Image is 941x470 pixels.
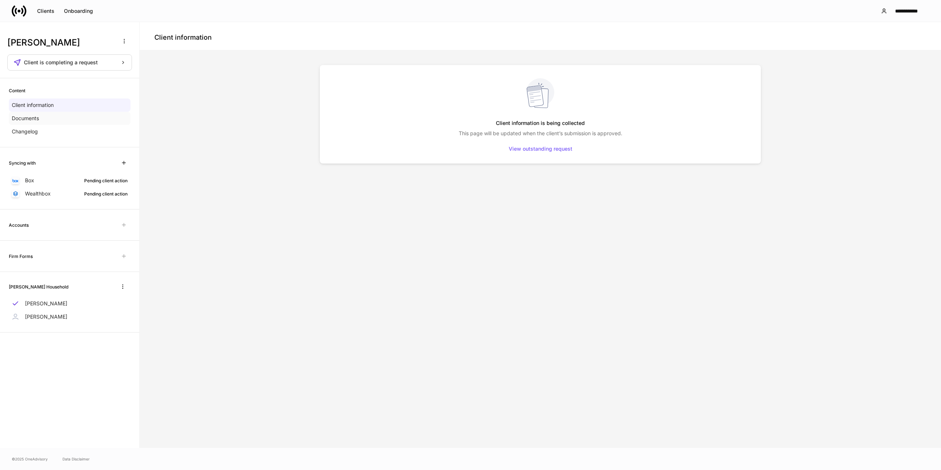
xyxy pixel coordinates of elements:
h6: [PERSON_NAME] Household [9,283,68,290]
button: View outstanding request [504,143,577,155]
div: Pending client action [84,190,128,197]
span: Client is completing a request [24,60,98,65]
button: Clients [32,5,59,17]
a: BoxPending client action [9,174,130,187]
div: Clients [37,8,54,14]
button: Onboarding [59,5,98,17]
img: oYqM9ojoZLfzCHUefNbBcWHcyDPbQKagtYciMC8pFl3iZXy3dU33Uwy+706y+0q2uJ1ghNQf2OIHrSh50tUd9HaB5oMc62p0G... [12,179,18,182]
p: [PERSON_NAME] [25,300,67,307]
a: WealthboxPending client action [9,187,130,200]
p: Documents [12,115,39,122]
span: © 2025 OneAdvisory [12,456,48,462]
h6: Syncing with [9,159,36,166]
span: Unavailable with outstanding requests for information [117,250,130,263]
a: Changelog [9,125,130,138]
p: Box [25,177,34,184]
h3: [PERSON_NAME] [7,37,114,49]
p: Client information [12,101,54,109]
div: Onboarding [64,8,93,14]
h6: Accounts [9,222,29,229]
button: Client is completing a request [7,54,132,71]
a: Documents [9,112,130,125]
h4: Client information [154,33,212,42]
p: Changelog [12,128,38,135]
p: This page will be updated when the client’s submission is approved. [459,130,622,137]
a: [PERSON_NAME] [9,297,130,310]
h6: Firm Forms [9,253,33,260]
span: Unavailable with outstanding requests for information [117,218,130,232]
h6: Content [9,87,25,94]
p: Wealthbox [25,190,51,197]
div: View outstanding request [509,146,572,151]
h5: Client information is being collected [496,116,585,130]
div: Pending client action [84,177,128,184]
a: Client information [9,98,130,112]
a: [PERSON_NAME] [9,310,130,323]
a: Data Disclaimer [62,456,90,462]
p: [PERSON_NAME] [25,313,67,320]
